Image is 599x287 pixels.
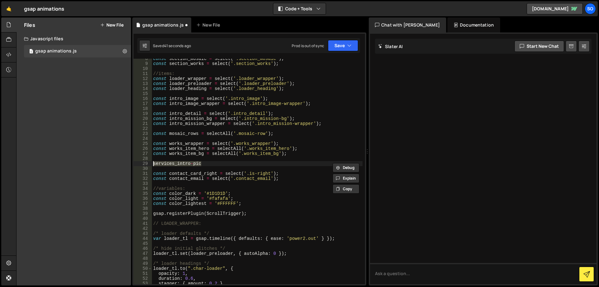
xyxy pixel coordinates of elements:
[134,91,152,96] div: 15
[134,131,152,136] div: 23
[134,221,152,226] div: 41
[134,96,152,101] div: 16
[134,246,152,251] div: 46
[527,3,583,14] a: [DOMAIN_NAME]
[134,146,152,151] div: 26
[134,101,152,106] div: 17
[134,121,152,126] div: 21
[134,281,152,286] div: 53
[333,174,359,183] button: Explain
[134,151,152,156] div: 27
[134,66,152,71] div: 10
[134,56,152,61] div: 8
[153,43,191,48] div: Saved
[134,171,152,176] div: 31
[134,196,152,201] div: 36
[29,49,33,54] span: 1
[328,40,358,51] button: Save
[134,186,152,191] div: 34
[134,261,152,266] div: 49
[134,251,152,256] div: 47
[134,71,152,76] div: 11
[585,3,596,14] a: so
[164,43,191,48] div: 41 seconds ago
[134,166,152,171] div: 30
[134,191,152,196] div: 35
[134,161,152,166] div: 29
[134,216,152,221] div: 40
[24,5,64,12] div: gsap animations
[24,22,35,28] h2: Files
[134,226,152,231] div: 42
[134,111,152,116] div: 19
[134,116,152,121] div: 20
[134,236,152,241] div: 44
[333,163,359,172] button: Debug
[134,86,152,91] div: 14
[134,106,152,111] div: 18
[273,3,326,14] button: Code + Tools
[378,43,403,49] h2: Slater AI
[134,231,152,236] div: 43
[134,256,152,261] div: 48
[134,126,152,131] div: 22
[134,61,152,66] div: 9
[134,211,152,216] div: 39
[514,41,564,52] button: Start new chat
[24,45,131,57] div: 13640/34803.js
[17,32,131,45] div: Javascript files
[134,241,152,246] div: 45
[134,141,152,146] div: 25
[447,17,500,32] div: Documentation
[134,181,152,186] div: 33
[369,17,446,32] div: Chat with [PERSON_NAME]
[142,22,184,28] div: gsap animations.js
[100,22,124,27] button: New File
[292,43,324,48] div: Prod is out of sync
[134,176,152,181] div: 32
[134,266,152,271] div: 50
[134,271,152,276] div: 51
[134,136,152,141] div: 24
[333,184,359,194] button: Copy
[134,206,152,211] div: 38
[196,22,222,28] div: New File
[134,201,152,206] div: 37
[134,276,152,281] div: 52
[1,1,17,16] a: 🤙
[134,81,152,86] div: 13
[134,76,152,81] div: 12
[35,48,77,54] div: gsap animations.js
[134,156,152,161] div: 28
